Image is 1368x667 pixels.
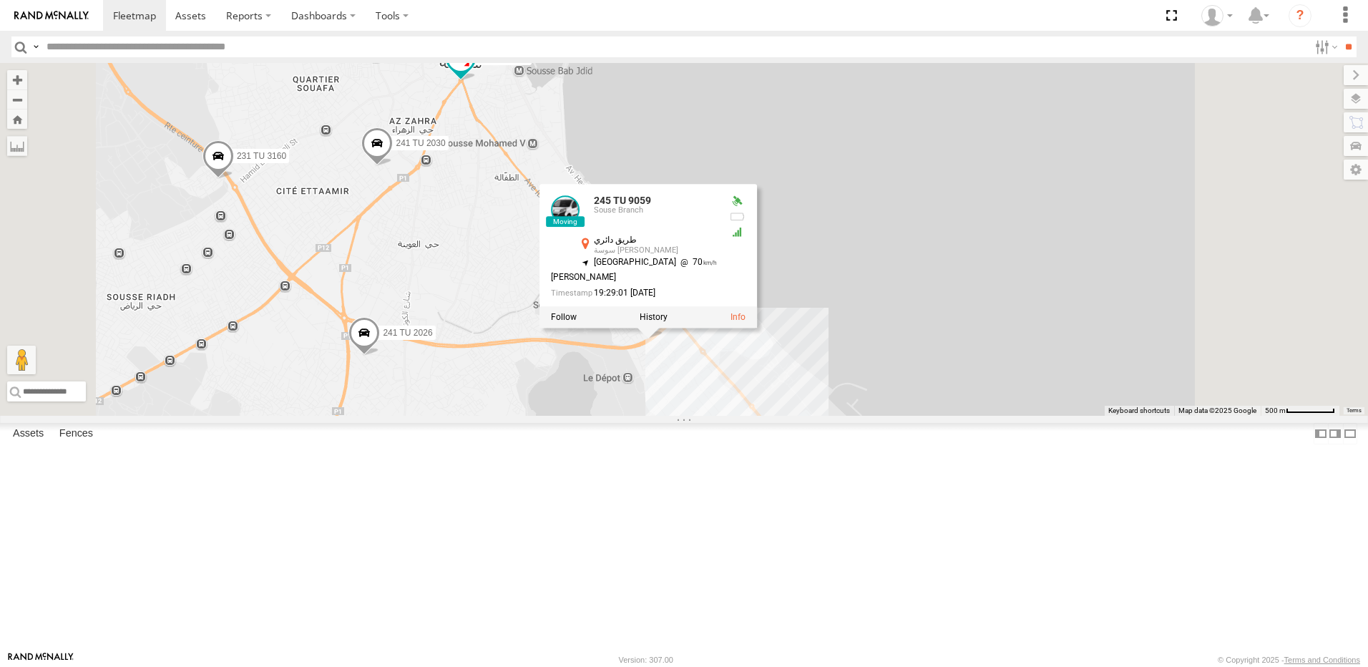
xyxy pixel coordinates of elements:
[1343,423,1357,444] label: Hide Summary Table
[594,246,717,255] div: سوسة [PERSON_NAME]
[640,312,668,322] label: View Asset History
[1314,423,1328,444] label: Dock Summary Table to the Left
[1289,4,1311,27] i: ?
[728,195,746,207] div: Valid GPS Fix
[383,328,432,338] span: 241 TU 2026
[728,211,746,223] div: No battery health information received from this device.
[1344,160,1368,180] label: Map Settings
[551,273,717,282] div: [PERSON_NAME]
[7,136,27,156] label: Measure
[1347,408,1362,414] a: Terms (opens in new tab)
[7,70,27,89] button: Zoom in
[7,89,27,109] button: Zoom out
[594,235,717,245] div: طريق دائري
[728,226,746,238] div: GSM Signal = 5
[30,36,41,57] label: Search Query
[1328,423,1342,444] label: Dock Summary Table to the Right
[1261,406,1339,416] button: Map Scale: 500 m per 65 pixels
[594,257,676,267] span: [GEOGRAPHIC_DATA]
[551,288,717,298] div: Date/time of location update
[1284,656,1360,664] a: Terms and Conditions
[594,206,717,215] div: Souse Branch
[676,257,717,267] span: 70
[731,312,746,322] a: View Asset Details
[1196,5,1238,26] div: Nejah Benkhalifa
[237,151,286,161] span: 231 TU 3160
[7,346,36,374] button: Drag Pegman onto the map to open Street View
[619,656,673,664] div: Version: 307.00
[14,11,89,21] img: rand-logo.svg
[551,195,580,224] a: View Asset Details
[1309,36,1340,57] label: Search Filter Options
[1108,406,1170,416] button: Keyboard shortcuts
[52,424,100,444] label: Fences
[7,109,27,129] button: Zoom Home
[1265,406,1286,414] span: 500 m
[396,138,445,148] span: 241 TU 2030
[1178,406,1256,414] span: Map data ©2025 Google
[6,424,51,444] label: Assets
[8,653,74,667] a: Visit our Website
[1218,656,1360,664] div: © Copyright 2025 -
[594,195,651,206] a: 245 TU 9059
[551,312,577,322] label: Realtime tracking of Asset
